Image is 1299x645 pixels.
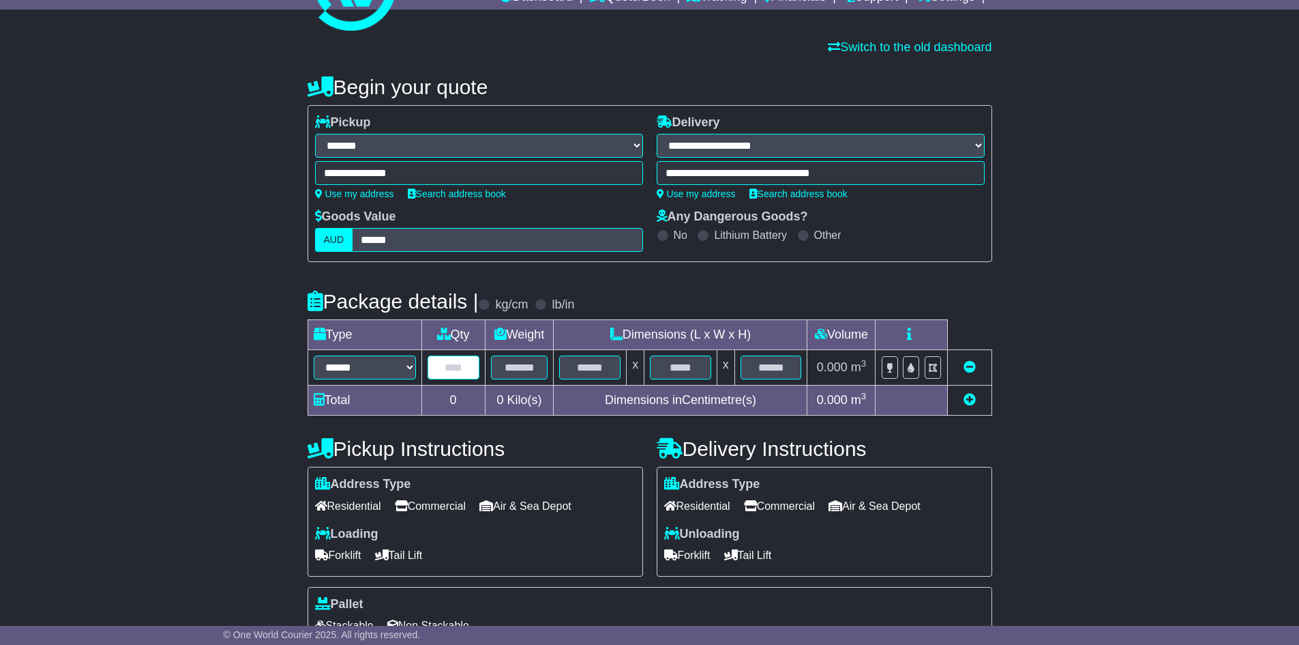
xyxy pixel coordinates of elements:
sup: 3 [861,358,867,369]
span: Commercial [744,496,815,517]
td: Type [308,320,421,350]
a: Search address book [749,188,848,199]
a: Use my address [657,188,736,199]
h4: Package details | [308,290,479,313]
label: Goods Value [315,210,396,225]
label: Loading [315,527,378,542]
span: 0.000 [817,393,848,407]
label: lb/in [552,298,574,313]
span: 0 [496,393,503,407]
label: Pallet [315,597,363,612]
label: Address Type [664,477,760,492]
td: Dimensions in Centimetre(s) [554,386,807,416]
a: Remove this item [964,360,976,374]
span: 0.000 [817,360,848,374]
a: Add new item [964,393,976,407]
span: Tail Lift [375,545,423,566]
span: Residential [315,496,381,517]
td: 0 [421,386,485,416]
td: Volume [807,320,876,350]
span: m [851,360,867,374]
h4: Begin your quote [308,76,992,98]
span: © One World Courier 2025. All rights reserved. [224,629,421,640]
span: Stackable [315,615,374,636]
span: Air & Sea Depot [479,496,571,517]
a: Switch to the old dashboard [828,40,991,54]
span: Air & Sea Depot [828,496,921,517]
h4: Pickup Instructions [308,438,643,460]
td: x [627,350,644,386]
span: Forklift [664,545,711,566]
span: Tail Lift [724,545,772,566]
label: No [674,229,687,242]
label: Lithium Battery [714,229,787,242]
label: AUD [315,228,353,252]
span: Commercial [395,496,466,517]
label: Unloading [664,527,740,542]
h4: Delivery Instructions [657,438,992,460]
span: Non Stackable [387,615,469,636]
span: Forklift [315,545,361,566]
td: Total [308,386,421,416]
a: Use my address [315,188,394,199]
td: Dimensions (L x W x H) [554,320,807,350]
td: x [717,350,734,386]
span: m [851,393,867,407]
a: Search address book [408,188,506,199]
label: Other [814,229,841,242]
td: Kilo(s) [485,386,554,416]
td: Weight [485,320,554,350]
sup: 3 [861,391,867,401]
label: Address Type [315,477,411,492]
span: Residential [664,496,730,517]
label: Delivery [657,115,720,130]
label: Any Dangerous Goods? [657,210,808,225]
label: kg/cm [495,298,528,313]
label: Pickup [315,115,371,130]
td: Qty [421,320,485,350]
